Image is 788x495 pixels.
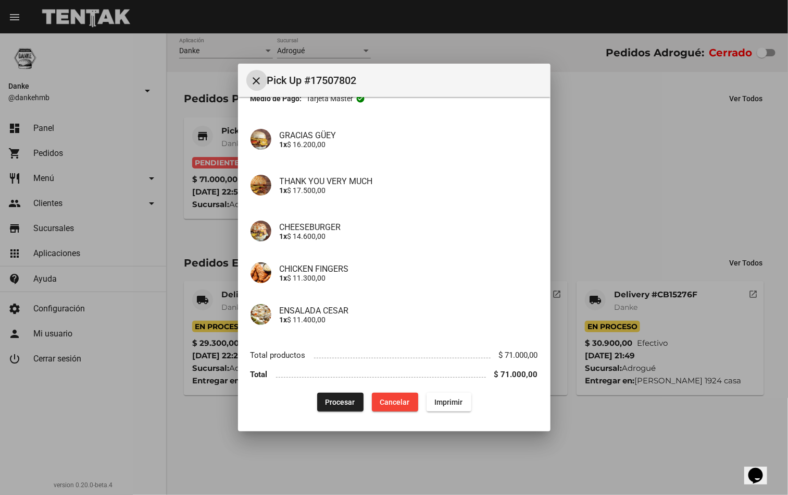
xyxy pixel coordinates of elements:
h4: CHEESEBURGER [280,222,538,232]
img: b9ac935b-7330-4f66-91cc-a08a37055065.png [251,262,271,283]
strong: Medio de Pago: [251,93,302,104]
p: $ 11.400,00 [280,316,538,324]
h4: ENSALADA CESAR [280,306,538,316]
button: Cancelar [372,393,418,412]
img: eb7e7812-101c-4ce3-b4d5-6061c3a10de0.png [251,221,271,242]
mat-icon: Cerrar [251,75,263,87]
img: 0802e3e7-8563-474c-bc84-a5029aa02d16.png [251,129,271,150]
button: Imprimir [427,393,471,412]
p: $ 17.500,00 [280,186,538,195]
p: $ 16.200,00 [280,140,538,149]
li: Total productos $ 71.000,00 [251,346,538,365]
p: $ 14.600,00 [280,232,538,240]
h4: CHICKEN FINGERS [280,264,538,274]
b: 1x [280,274,287,282]
li: Total $ 71.000,00 [251,365,538,384]
p: $ 11.300,00 [280,274,538,282]
span: Procesar [326,398,355,406]
button: Procesar [317,393,364,412]
button: Cerrar [246,70,267,91]
span: Imprimir [435,398,463,406]
span: Cancelar [380,398,410,406]
b: 1x [280,186,287,195]
span: Pick Up #17507802 [267,72,542,89]
span: Tarjeta master [306,93,353,104]
img: 60f4cbaf-b0e4-4933-a206-3fb71a262f74.png [251,175,271,196]
b: 1x [280,232,287,240]
iframe: chat widget [744,453,778,485]
b: 1x [280,316,287,324]
img: 56df58d0-f4ea-4105-936b-d56d42960eac.png [251,304,271,325]
mat-icon: check_circle [356,94,365,103]
h4: GRACIAS GÜEY [280,130,538,140]
h4: THANK YOU VERY MUCH [280,176,538,186]
b: 1x [280,140,287,149]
